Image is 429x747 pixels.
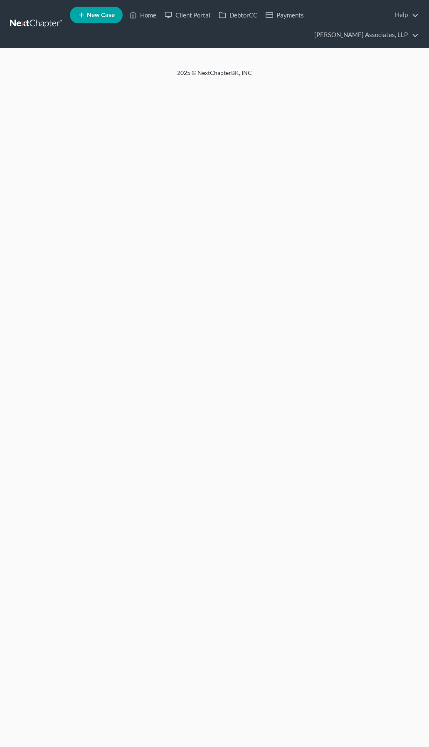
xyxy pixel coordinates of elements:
[214,7,261,22] a: DebtorCC
[261,7,308,22] a: Payments
[310,27,419,42] a: [PERSON_NAME] Associates, LLP
[125,7,160,22] a: Home
[391,7,419,22] a: Help
[160,7,214,22] a: Client Portal
[15,69,414,84] div: 2025 © NextChapterBK, INC
[70,7,123,23] new-legal-case-button: New Case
